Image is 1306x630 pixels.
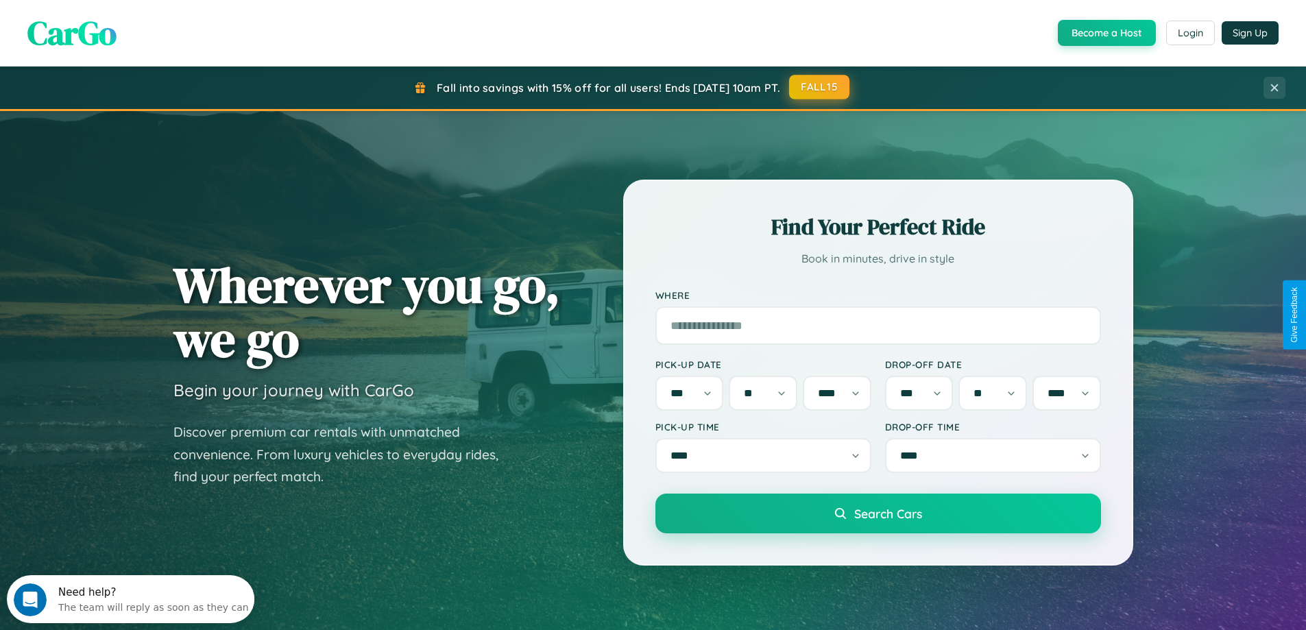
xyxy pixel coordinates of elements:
[655,249,1101,269] p: Book in minutes, drive in style
[854,506,922,521] span: Search Cars
[173,421,516,488] p: Discover premium car rentals with unmatched convenience. From luxury vehicles to everyday rides, ...
[885,359,1101,370] label: Drop-off Date
[655,212,1101,242] h2: Find Your Perfect Ride
[173,258,560,366] h1: Wherever you go, we go
[655,289,1101,301] label: Where
[437,81,780,95] span: Fall into savings with 15% off for all users! Ends [DATE] 10am PT.
[655,359,871,370] label: Pick-up Date
[51,23,242,37] div: The team will reply as soon as they can
[173,380,414,400] h3: Begin your journey with CarGo
[885,421,1101,433] label: Drop-off Time
[27,10,117,56] span: CarGo
[7,575,254,623] iframe: Intercom live chat discovery launcher
[1166,21,1215,45] button: Login
[655,494,1101,533] button: Search Cars
[789,75,849,99] button: FALL15
[655,421,871,433] label: Pick-up Time
[1290,287,1299,343] div: Give Feedback
[5,5,255,43] div: Open Intercom Messenger
[51,12,242,23] div: Need help?
[1058,20,1156,46] button: Become a Host
[1222,21,1279,45] button: Sign Up
[14,583,47,616] iframe: Intercom live chat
